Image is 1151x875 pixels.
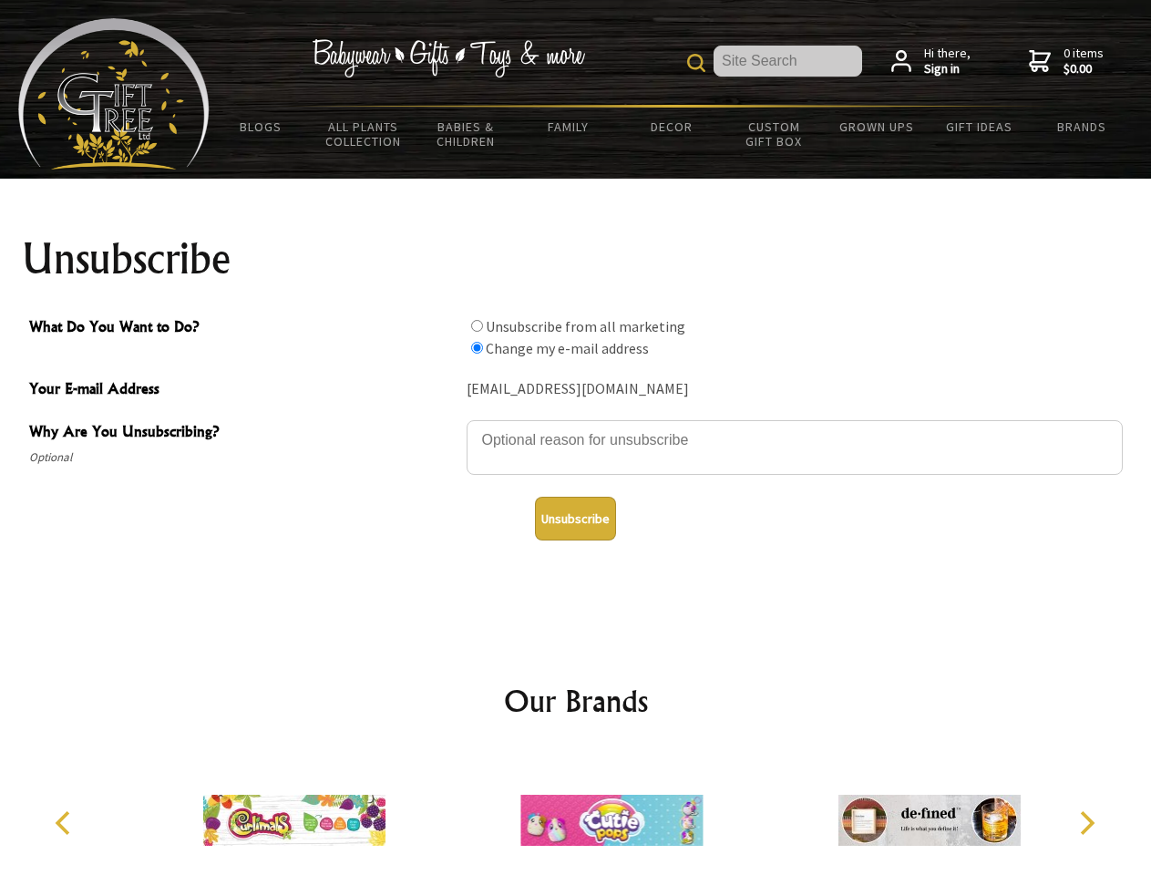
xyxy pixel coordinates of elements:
a: Brands [1031,108,1134,146]
div: [EMAIL_ADDRESS][DOMAIN_NAME] [467,376,1123,404]
img: Babyware - Gifts - Toys and more... [18,18,210,170]
input: What Do You Want to Do? [471,342,483,354]
strong: $0.00 [1064,61,1104,77]
a: BLOGS [210,108,313,146]
span: Hi there, [924,46,971,77]
a: Babies & Children [415,108,518,160]
a: Grown Ups [825,108,928,146]
button: Next [1066,803,1106,843]
strong: Sign in [924,61,971,77]
a: Gift Ideas [928,108,1031,146]
a: Custom Gift Box [723,108,826,160]
label: Change my e-mail address [486,339,649,357]
span: Why Are You Unsubscribing? [29,420,457,447]
input: Site Search [714,46,862,77]
a: 0 items$0.00 [1029,46,1104,77]
span: What Do You Want to Do? [29,315,457,342]
label: Unsubscribe from all marketing [486,317,685,335]
span: Optional [29,447,457,468]
img: product search [687,54,705,72]
input: What Do You Want to Do? [471,320,483,332]
img: Babywear - Gifts - Toys & more [312,39,585,77]
span: 0 items [1064,45,1104,77]
h2: Our Brands [36,679,1115,723]
a: Family [518,108,621,146]
textarea: Why Are You Unsubscribing? [467,420,1123,475]
a: Decor [620,108,723,146]
button: Unsubscribe [535,497,616,540]
a: All Plants Collection [313,108,416,160]
a: Hi there,Sign in [891,46,971,77]
h1: Unsubscribe [22,237,1130,281]
button: Previous [46,803,86,843]
span: Your E-mail Address [29,377,457,404]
